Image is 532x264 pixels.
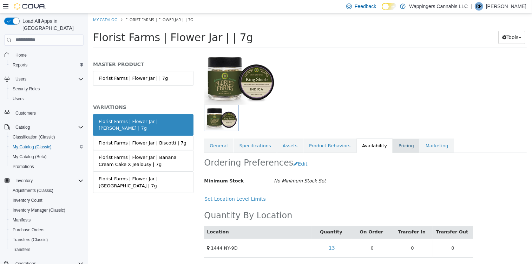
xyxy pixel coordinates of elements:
[116,144,205,155] h2: Ordering Preferences
[13,227,45,233] span: Purchase Orders
[10,236,51,244] a: Transfers (Classic)
[1,176,86,186] button: Inventory
[310,216,339,221] a: Transfer In
[186,165,238,170] i: No Minimum Stock Set
[13,109,84,117] span: Customers
[7,152,86,162] button: My Catalog (Beta)
[7,205,86,215] button: Inventory Manager (Classic)
[10,245,84,254] span: Transfers
[13,176,35,185] button: Inventory
[5,58,106,72] a: Florist Farms | Flower Jar | | 7g
[10,61,30,69] a: Reports
[10,236,84,244] span: Transfers (Classic)
[10,186,56,195] a: Adjustments (Classic)
[10,206,68,214] a: Inventory Manager (Classic)
[7,142,86,152] button: My Catalog (Classic)
[305,125,332,140] a: Pricing
[10,133,84,141] span: Classification (Classic)
[10,162,37,171] a: Promotions
[10,143,54,151] a: My Catalog (Classic)
[10,153,84,161] span: My Catalog (Beta)
[1,74,86,84] button: Users
[11,162,100,176] div: Florist Farms | Flower Jar | [GEOGRAPHIC_DATA] | 7g
[5,4,29,9] a: My Catalog
[10,216,84,224] span: Manifests
[1,122,86,132] button: Catalog
[264,225,304,244] td: 0
[10,226,84,234] span: Purchase Orders
[7,215,86,225] button: Manifests
[7,60,86,70] button: Reports
[13,51,84,59] span: Home
[1,50,86,60] button: Home
[189,125,215,140] a: Assets
[11,105,100,118] div: Florist Farms | Flower Jar | [PERSON_NAME] | 7g
[7,94,86,104] button: Users
[5,48,106,54] h5: MASTER PRODUCT
[15,178,33,183] span: Inventory
[13,62,27,68] span: Reports
[13,96,24,102] span: Users
[10,85,42,93] a: Security Roles
[10,245,33,254] a: Transfers
[348,216,382,221] a: Transfer Out
[13,237,48,243] span: Transfers (Classic)
[409,2,468,11] p: Wappingers Cannabis LLC
[119,215,142,222] button: Location
[15,110,36,116] span: Customers
[5,91,106,97] h5: VARIATIONS
[486,2,526,11] p: [PERSON_NAME]
[13,86,40,92] span: Security Roles
[13,198,42,203] span: Inventory Count
[13,154,47,160] span: My Catalog (Beta)
[471,2,472,11] p: |
[10,61,84,69] span: Reports
[1,108,86,118] button: Customers
[15,124,30,130] span: Catalog
[10,196,84,205] span: Inventory Count
[216,125,268,140] a: Product Behaviors
[355,3,376,10] span: Feedback
[382,3,396,10] input: Dark Mode
[476,2,482,11] span: RP
[13,123,33,131] button: Catalog
[10,216,33,224] a: Manifests
[7,245,86,255] button: Transfers
[10,95,84,103] span: Users
[5,18,165,30] span: Florist Farms | Flower Jar | | 7g
[116,125,145,140] a: General
[10,186,84,195] span: Adjustments (Classic)
[13,217,31,223] span: Manifests
[411,18,438,31] button: Tools
[116,197,204,208] h2: Quantity By Location
[13,207,65,213] span: Inventory Manager (Classic)
[332,125,366,140] a: Marketing
[13,123,84,131] span: Catalog
[15,76,26,82] span: Users
[13,164,34,169] span: Promotions
[10,95,26,103] a: Users
[232,216,256,221] a: Quantity
[13,188,53,193] span: Adjustments (Classic)
[11,141,100,154] div: Florist Farms | Flower Jar | Banana Cream Cake X Jealousy | 7g
[7,132,86,142] button: Classification (Classic)
[7,235,86,245] button: Transfers (Classic)
[116,165,156,170] span: Minimum Stock
[237,228,251,241] a: 13
[20,18,84,32] span: Load All Apps in [GEOGRAPHIC_DATA]
[116,39,188,91] img: 150
[475,2,483,11] div: Ripal Patel
[304,225,345,244] td: 0
[205,144,223,157] button: Edit
[7,84,86,94] button: Security Roles
[123,232,150,237] span: 1444 NY-9D
[10,133,58,141] a: Classification (Classic)
[13,144,52,150] span: My Catalog (Classic)
[15,52,27,58] span: Home
[116,179,182,192] button: Set Location Level Limits
[14,3,46,10] img: Cova
[13,75,84,83] span: Users
[146,125,189,140] a: Specifications
[7,162,86,172] button: Promotions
